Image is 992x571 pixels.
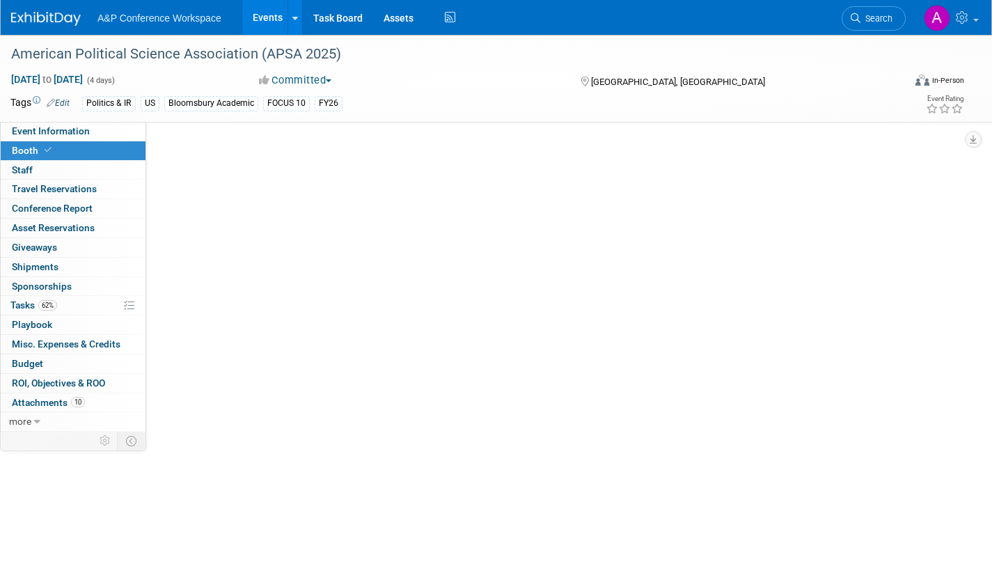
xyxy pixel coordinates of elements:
span: Asset Reservations [12,222,95,233]
span: Playbook [12,319,52,330]
a: Asset Reservations [1,219,145,237]
span: Tasks [10,299,57,311]
a: Giveaways [1,238,145,257]
span: Event Information [12,125,90,136]
td: Toggle Event Tabs [118,432,146,450]
span: [DATE] [DATE] [10,73,84,86]
a: Event Information [1,122,145,141]
a: Playbook [1,315,145,334]
a: Sponsorships [1,277,145,296]
div: In-Person [931,75,964,86]
i: Booth reservation complete [45,146,52,154]
td: Personalize Event Tab Strip [93,432,118,450]
span: Misc. Expenses & Credits [12,338,120,350]
img: Amanda Oney [924,5,950,31]
a: Shipments [1,258,145,276]
span: 62% [38,300,57,311]
span: Sponsorships [12,281,72,292]
a: ROI, Objectives & ROO [1,374,145,393]
span: Budget [12,358,43,369]
td: Tags [10,95,70,111]
span: Shipments [12,261,58,272]
span: Booth [12,145,54,156]
a: Tasks62% [1,296,145,315]
a: Misc. Expenses & Credits [1,335,145,354]
span: Conference Report [12,203,93,214]
div: US [141,96,159,111]
span: [GEOGRAPHIC_DATA], [GEOGRAPHIC_DATA] [591,77,765,87]
a: Travel Reservations [1,180,145,198]
div: American Political Science Association (APSA 2025) [6,42,883,67]
a: Budget [1,354,145,373]
span: Attachments [12,397,85,408]
a: Booth [1,141,145,160]
a: Conference Report [1,199,145,218]
a: more [1,412,145,431]
span: more [9,416,31,427]
div: FOCUS 10 [263,96,310,111]
div: Event Rating [926,95,963,102]
span: 10 [71,397,85,407]
span: A&P Conference Workspace [97,13,221,24]
button: Committed [254,73,337,88]
a: Attachments10 [1,393,145,412]
span: ROI, Objectives & ROO [12,377,105,389]
a: Staff [1,161,145,180]
span: Giveaways [12,242,57,253]
a: Search [842,6,906,31]
span: to [40,74,54,85]
div: FY26 [315,96,343,111]
span: (4 days) [86,76,115,85]
img: ExhibitDay [11,12,81,26]
span: Travel Reservations [12,183,97,194]
span: Staff [12,164,33,175]
div: Politics & IR [82,96,136,111]
div: Bloomsbury Academic [164,96,258,111]
img: Format-Inperson.png [915,75,929,86]
a: Edit [47,98,70,108]
div: Event Format [823,72,964,93]
span: Search [860,13,892,24]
